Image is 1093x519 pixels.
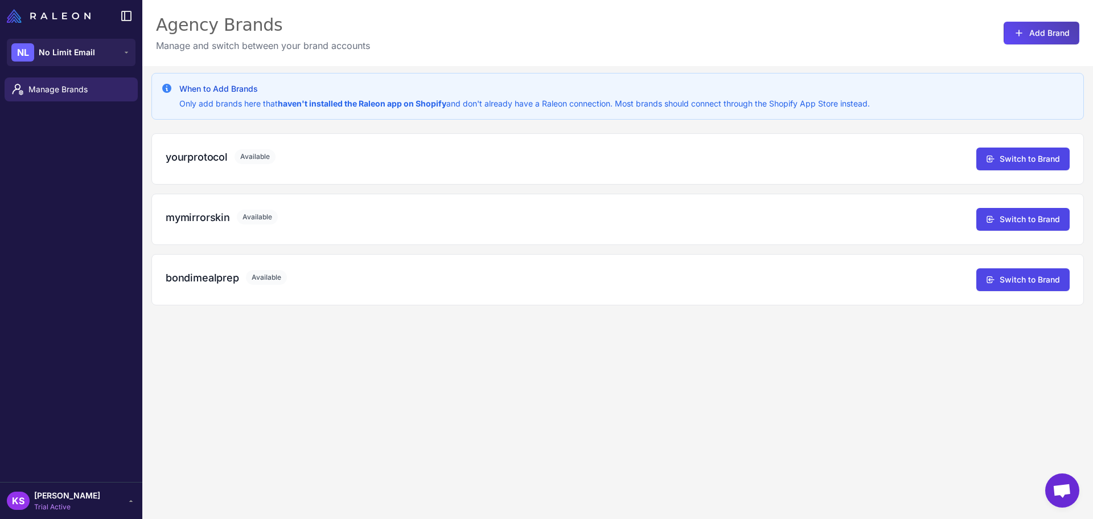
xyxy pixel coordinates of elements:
span: Available [235,149,276,164]
p: Manage and switch between your brand accounts [156,39,370,52]
strong: haven't installed the Raleon app on Shopify [278,99,446,108]
a: Manage Brands [5,77,138,101]
span: No Limit Email [39,46,95,59]
span: Available [237,210,278,224]
div: KS [7,492,30,510]
a: Open chat [1045,473,1079,508]
button: Switch to Brand [976,148,1070,170]
div: Agency Brands [156,14,370,36]
div: NL [11,43,34,62]
h3: yourprotocol [166,149,228,165]
h3: When to Add Brands [179,83,870,95]
h3: mymirrorskin [166,210,230,225]
button: Add Brand [1004,22,1079,44]
span: Available [246,270,287,285]
p: Only add brands here that and don't already have a Raleon connection. Most brands should connect ... [179,97,870,110]
span: [PERSON_NAME] [34,489,100,502]
button: NLNo Limit Email [7,39,135,66]
img: Raleon Logo [7,9,91,23]
span: Trial Active [34,502,100,512]
button: Switch to Brand [976,268,1070,291]
span: Manage Brands [28,83,129,96]
button: Switch to Brand [976,208,1070,231]
h3: bondimealprep [166,270,239,285]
